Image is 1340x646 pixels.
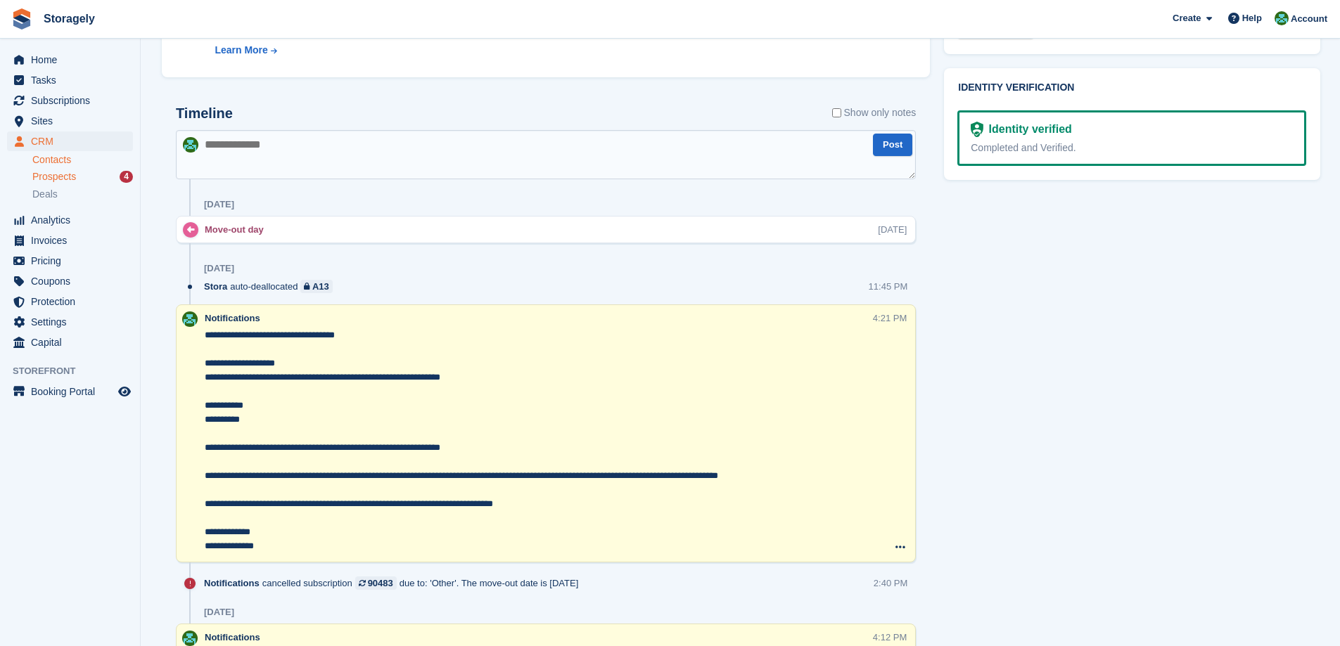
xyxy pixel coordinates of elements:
span: Stora [204,280,227,293]
div: 4 [120,171,133,183]
span: Notifications [205,313,260,323]
div: Learn More [215,43,267,58]
div: cancelled subscription due to: 'Other'. The move-out date is [DATE] [204,576,585,590]
div: A13 [312,280,329,293]
span: Protection [31,292,115,311]
a: menu [7,50,133,70]
a: Learn More [215,43,516,58]
a: A13 [300,280,332,293]
span: Help [1242,11,1262,25]
span: Invoices [31,231,115,250]
a: menu [7,210,133,230]
span: Prospects [32,170,76,183]
a: menu [7,332,133,352]
div: Completed and Verified. [971,141,1293,155]
div: auto-deallocated [204,280,340,293]
label: Show only notes [832,105,917,120]
div: Identity verified [983,121,1072,138]
a: menu [7,292,133,311]
a: menu [7,70,133,90]
div: [DATE] [878,223,907,236]
span: Notifications [205,632,260,642]
h2: Timeline [176,105,233,122]
a: Deals [32,187,133,202]
a: menu [7,91,133,110]
a: Contacts [32,153,133,167]
a: Preview store [116,383,133,400]
a: menu [7,111,133,131]
a: Storagely [38,7,101,30]
img: Notifications [183,137,198,153]
div: Move-out day [205,223,271,236]
img: stora-icon-8386f47178a22dfd0bd8f6a31ec36ba5ce8667c1dd55bd0f319d3a0aa187defe.svg [11,8,32,30]
a: menu [7,231,133,250]
span: Create [1173,11,1201,25]
button: Post [873,134,912,157]
span: Capital [31,332,115,352]
a: Prospects 4 [32,169,133,184]
div: [DATE] [204,607,234,618]
div: 4:12 PM [873,631,907,644]
span: Notifications [204,576,260,590]
img: Identity Verification Ready [971,122,983,137]
div: 11:45 PM [869,280,908,293]
a: menu [7,312,133,332]
div: [DATE] [204,263,234,274]
div: 4:21 PM [873,311,907,325]
span: Account [1291,12,1327,26]
a: menu [7,382,133,401]
h2: Identity verification [958,82,1306,93]
input: Show only notes [832,105,841,120]
img: Notifications [182,311,198,327]
a: menu [7,131,133,151]
div: [DATE] [204,199,234,210]
span: Booking Portal [31,382,115,401]
span: Home [31,50,115,70]
span: CRM [31,131,115,151]
span: Pricing [31,251,115,271]
img: Notifications [182,631,198,646]
span: Settings [31,312,115,332]
span: Analytics [31,210,115,230]
a: menu [7,251,133,271]
span: Sites [31,111,115,131]
div: 90483 [368,576,393,590]
a: menu [7,271,133,291]
span: Subscriptions [31,91,115,110]
span: Coupons [31,271,115,291]
img: Notifications [1275,11,1289,25]
span: Deals [32,188,58,201]
span: Tasks [31,70,115,90]
span: Storefront [13,364,140,378]
a: 90483 [355,576,397,590]
div: 2:40 PM [874,576,907,590]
